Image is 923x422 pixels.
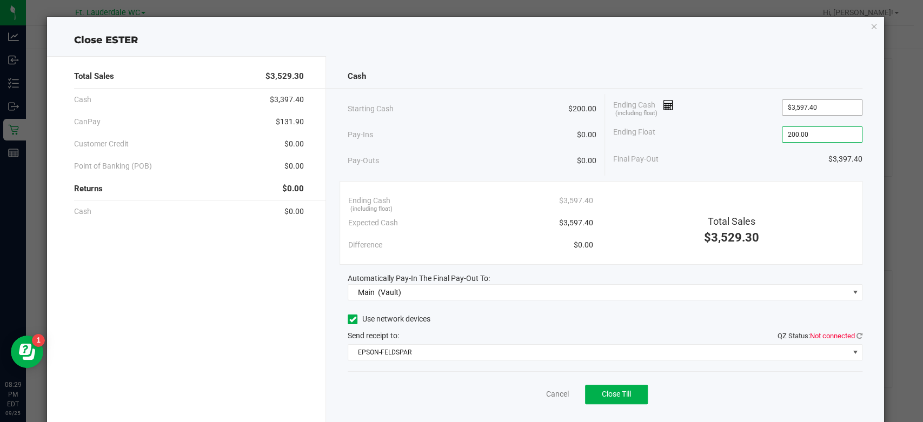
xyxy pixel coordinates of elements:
span: $0.00 [284,160,304,172]
span: Pay-Outs [348,155,379,166]
span: $0.00 [577,155,596,166]
span: Total Sales [74,70,114,83]
span: (including float) [615,109,658,118]
span: (including float) [350,205,393,214]
span: $131.90 [276,116,304,128]
span: $0.00 [284,206,304,217]
span: Starting Cash [348,103,394,115]
span: CanPay [74,116,101,128]
span: $0.00 [284,138,304,150]
span: Send receipt to: [348,331,399,340]
button: Close Till [585,385,648,404]
span: $3,397.40 [828,153,862,165]
span: Ending Float [613,126,655,143]
span: Cash [74,94,91,105]
span: $0.00 [573,239,593,251]
span: $3,597.40 [559,217,593,229]
span: Not connected [810,332,855,340]
span: Close Till [602,390,631,398]
span: (Vault) [378,288,401,297]
span: Cash [348,70,366,83]
span: $0.00 [577,129,596,140]
span: $0.00 [282,183,304,195]
div: Close ESTER [47,33,884,48]
span: $3,597.40 [559,195,593,206]
span: Expected Cash [348,217,398,229]
span: Difference [348,239,382,251]
span: $3,529.30 [265,70,304,83]
span: Customer Credit [74,138,129,150]
span: Automatically Pay-In The Final Pay-Out To: [348,274,490,283]
span: $3,529.30 [704,231,759,244]
span: Total Sales [708,216,755,227]
span: QZ Status: [778,332,862,340]
label: Use network devices [348,313,430,325]
iframe: Resource center unread badge [32,334,45,347]
span: Final Pay-Out [613,153,659,165]
span: $3,397.40 [270,94,304,105]
span: Main [358,288,375,297]
span: Point of Banking (POB) [74,160,152,172]
span: Ending Cash [613,99,674,116]
iframe: Resource center [11,336,43,368]
div: Returns [74,177,304,200]
span: EPSON-FELDSPAR [348,345,848,360]
span: Ending Cash [348,195,390,206]
span: Cash [74,206,91,217]
span: Pay-Ins [348,129,373,140]
span: $200.00 [568,103,596,115]
a: Cancel [546,388,569,400]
